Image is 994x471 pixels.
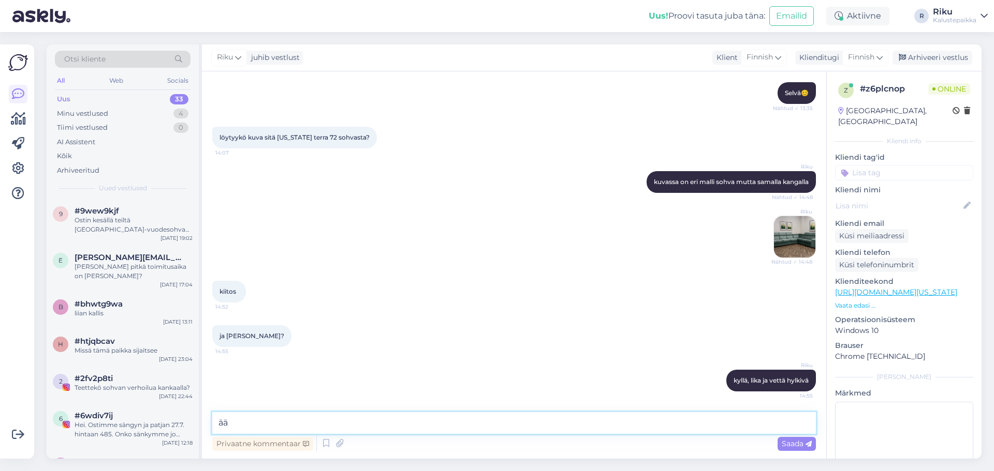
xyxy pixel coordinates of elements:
[773,104,813,112] span: Nähtud ✓ 13:35
[747,52,773,63] span: Finnish
[835,340,973,351] p: Brauser
[835,301,973,310] p: Vaata edasi ...
[649,10,765,22] div: Proovi tasuta juba täna:
[59,415,63,422] span: 6
[734,376,809,384] span: kyllä, lika ja vettä hylkivä
[212,437,313,451] div: Privaatne kommentaar
[247,52,300,63] div: juhib vestlust
[57,123,108,133] div: Tiimi vestlused
[75,216,193,234] div: Ostin kesällä teiltä [GEOGRAPHIC_DATA]-vuodesohvan. Toimittajilta puuttui silloin kokoamisohjeet ...
[848,52,874,63] span: Finnish
[785,89,809,97] span: Selvä😊
[75,337,115,346] span: #htjqbcav
[774,361,813,369] span: Riku
[712,52,738,63] div: Klient
[217,52,233,63] span: Riku
[173,109,188,119] div: 4
[836,200,961,211] input: Lisa nimi
[774,216,815,257] img: Attachment
[59,256,63,264] span: e
[773,208,812,216] span: Riku
[933,8,976,16] div: Riku
[162,439,193,447] div: [DATE] 12:18
[220,287,236,295] span: kiitos
[835,185,973,195] p: Kliendi nimi
[835,258,918,272] div: Küsi telefoninumbrit
[835,247,973,258] p: Kliendi telefon
[649,11,668,21] b: Uus!
[835,314,973,325] p: Operatsioonisüsteem
[835,351,973,362] p: Chrome [TECHNICAL_ID]
[8,53,28,72] img: Askly Logo
[57,94,70,104] div: Uus
[173,123,188,133] div: 0
[75,411,113,420] span: #6wdiv7ij
[75,420,193,439] div: Hei. Ostimme sängyn ja patjan 27.7. hintaan 485. Onko sänkymme jo saapunut?
[835,287,957,297] a: [URL][DOMAIN_NAME][US_STATE]
[59,377,63,385] span: 2
[75,346,193,355] div: Missä tämä paikka sijaitsee
[75,299,123,309] span: #bhwtg9wa
[838,105,953,127] div: [GEOGRAPHIC_DATA], [GEOGRAPHIC_DATA]
[835,276,973,287] p: Klienditeekond
[160,281,193,288] div: [DATE] 17:04
[835,325,973,336] p: Windows 10
[835,372,973,382] div: [PERSON_NAME]
[835,136,973,146] div: Kliendi info
[99,184,147,193] span: Uued vestlused
[75,309,193,318] div: liian kallis
[58,340,63,348] span: h
[75,253,182,262] span: elina.anttikoski@hotmail.com
[75,458,112,467] span: #xyyjgfaf
[55,74,67,87] div: All
[933,16,976,24] div: Kalustepaikka
[835,218,973,229] p: Kliendi email
[75,383,193,392] div: Teettekö sohvan verhoilua kankaalla?
[75,206,119,216] span: #9wew9kjf
[771,258,812,266] span: Nähtud ✓ 14:48
[159,392,193,400] div: [DATE] 22:44
[220,133,370,141] span: löytyykö kuva sitä [US_STATE] terra 72 sohvasta?
[75,262,193,281] div: [PERSON_NAME] pitkä toimitusaika on [PERSON_NAME]?
[782,439,812,448] span: Saada
[654,178,809,186] span: kuvassa on eri malli sohva mutta samalla kangalla
[215,149,254,157] span: 14:07
[914,9,929,23] div: R
[220,332,284,340] span: ja [PERSON_NAME]?
[769,6,814,26] button: Emailid
[215,347,254,355] span: 14:55
[165,74,191,87] div: Socials
[160,234,193,242] div: [DATE] 19:02
[835,388,973,399] p: Märkmed
[57,137,95,147] div: AI Assistent
[64,54,106,65] span: Otsi kliente
[59,303,63,311] span: b
[212,412,816,434] textarea: ään
[795,52,839,63] div: Klienditugi
[928,83,970,95] span: Online
[215,303,254,311] span: 14:52
[57,151,72,161] div: Kõik
[860,83,928,95] div: # z6plcnop
[835,229,909,243] div: Küsi meiliaadressi
[893,51,972,65] div: Arhiveeri vestlus
[933,8,988,24] a: RikuKalustepaikka
[835,152,973,163] p: Kliendi tag'id
[826,7,889,25] div: Aktiivne
[844,86,848,94] span: z
[774,163,813,171] span: Riku
[59,210,63,218] span: 9
[75,374,113,383] span: #2fv2p8ti
[57,109,108,119] div: Minu vestlused
[772,193,813,201] span: Nähtud ✓ 14:48
[57,165,99,176] div: Arhiveeritud
[774,392,813,400] span: 14:55
[835,165,973,180] input: Lisa tag
[170,94,188,104] div: 33
[159,355,193,363] div: [DATE] 23:04
[107,74,125,87] div: Web
[163,318,193,326] div: [DATE] 13:11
